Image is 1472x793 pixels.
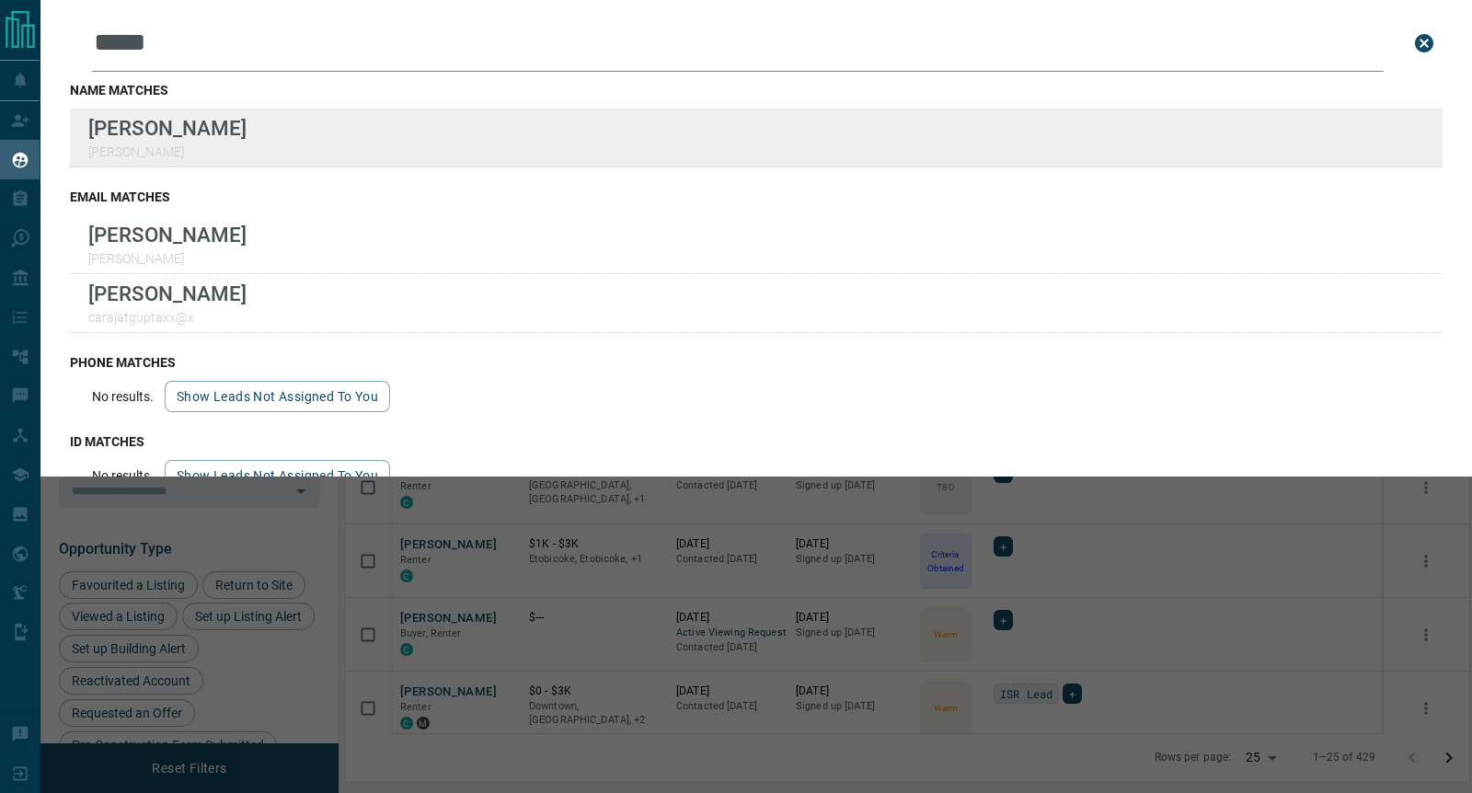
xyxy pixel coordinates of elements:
[88,282,247,305] p: [PERSON_NAME]
[88,116,247,140] p: [PERSON_NAME]
[92,389,154,404] p: No results.
[88,310,247,325] p: carajatguptaxx@x
[70,434,1443,449] h3: id matches
[88,223,247,247] p: [PERSON_NAME]
[70,83,1443,98] h3: name matches
[165,460,390,491] button: show leads not assigned to you
[70,190,1443,204] h3: email matches
[165,381,390,412] button: show leads not assigned to you
[70,355,1443,370] h3: phone matches
[1406,25,1443,62] button: close search bar
[92,468,154,483] p: No results.
[88,251,247,266] p: [PERSON_NAME]
[88,144,247,159] p: [PERSON_NAME]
